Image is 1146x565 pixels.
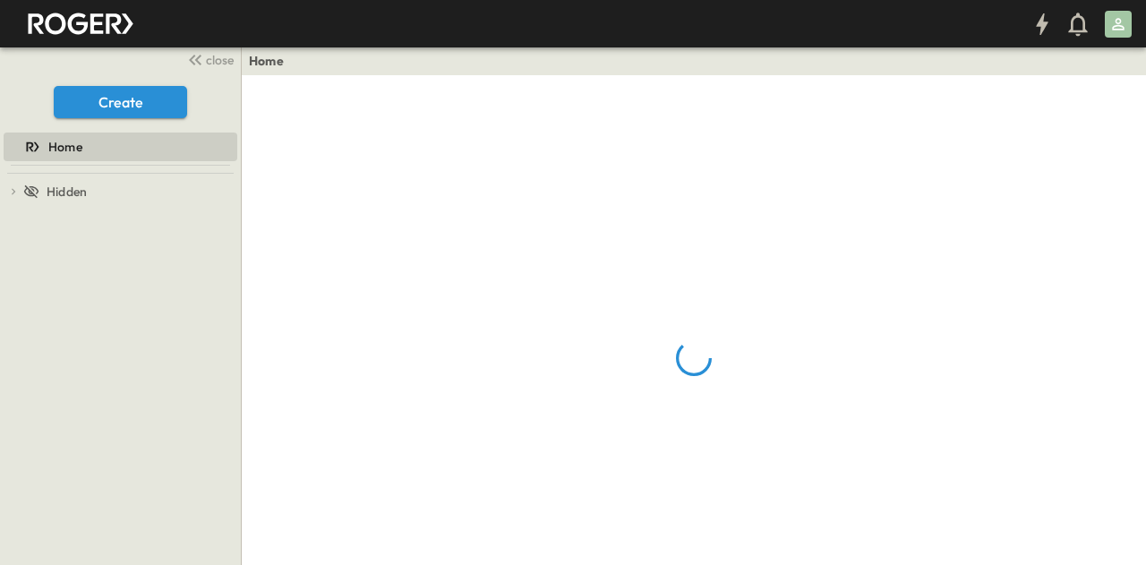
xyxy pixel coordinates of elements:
a: Home [249,52,284,70]
a: Home [4,134,234,159]
nav: breadcrumbs [249,52,295,70]
button: close [180,47,237,72]
span: close [206,51,234,69]
span: Hidden [47,183,87,201]
span: Home [48,138,82,156]
button: Create [54,86,187,118]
